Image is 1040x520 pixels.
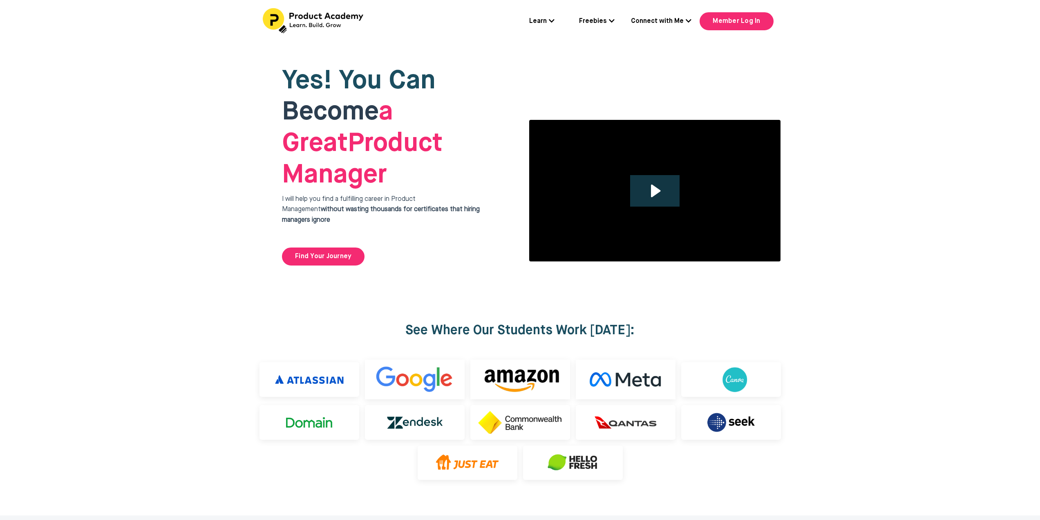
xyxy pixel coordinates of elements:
button: Play Video: file-uploads/sites/127338/video/4ffeae-3e1-a2cd-5ad6-eac528a42_Why_I_built_product_ac... [630,175,680,207]
a: Learn [529,16,555,27]
span: I will help you find a fulfilling career in Product Management [282,196,480,223]
a: Connect with Me [631,16,691,27]
span: Product Manager [282,99,443,188]
span: Become [282,99,379,125]
img: Header Logo [263,8,365,34]
a: Find Your Journey [282,248,365,266]
a: Member Log In [700,12,773,30]
strong: See Where Our Students Work [DATE]: [405,324,635,337]
span: Yes! You Can [282,68,436,94]
a: Freebies [579,16,615,27]
strong: without wasting thousands for certificates that hiring managers ignore [282,206,480,223]
strong: a Great [282,99,393,157]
